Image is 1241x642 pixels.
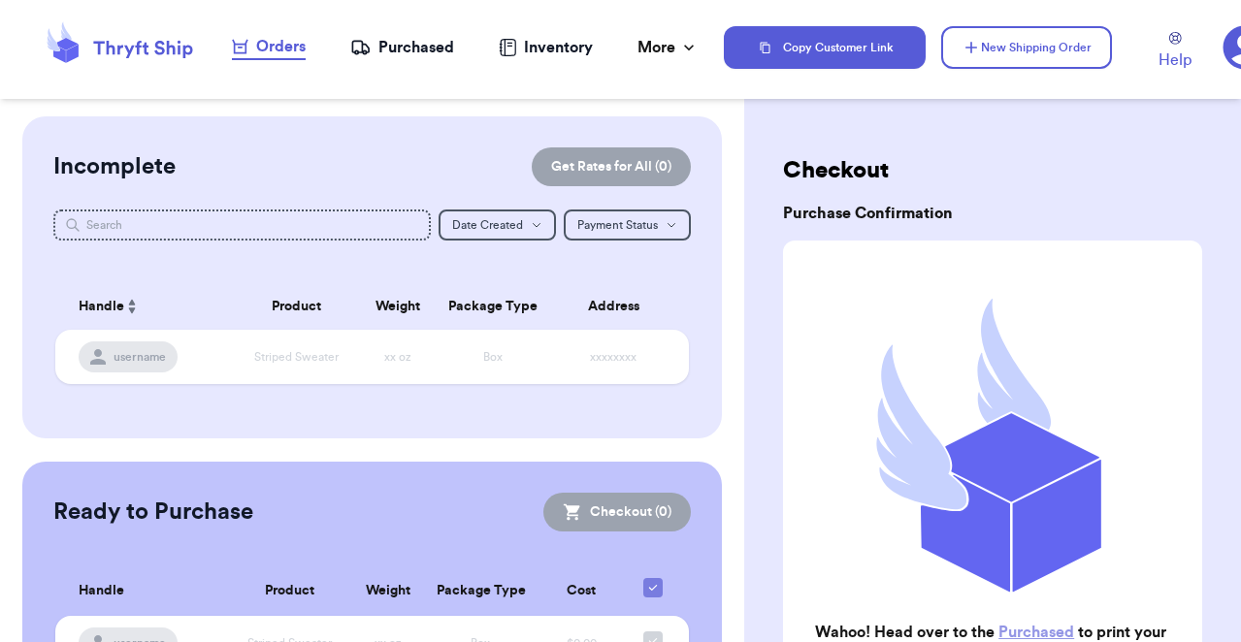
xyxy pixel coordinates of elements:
[452,219,523,231] span: Date Created
[360,283,436,330] th: Weight
[425,566,536,616] th: Package Type
[1159,48,1192,72] span: Help
[550,283,690,330] th: Address
[499,36,593,59] a: Inventory
[637,36,699,59] div: More
[590,351,637,363] span: xxxxxxxx
[254,351,339,363] span: Striped Sweater
[232,35,306,58] div: Orders
[124,295,140,318] button: Sort ascending
[483,351,503,363] span: Box
[53,151,176,182] h2: Incomplete
[350,566,424,616] th: Weight
[79,581,124,601] span: Handle
[436,283,550,330] th: Package Type
[53,209,431,241] input: Search
[1159,32,1192,72] a: Help
[783,155,1202,186] h2: Checkout
[228,566,351,616] th: Product
[564,209,691,241] button: Payment Status
[439,209,556,241] button: Date Created
[998,625,1074,640] a: Purchased
[53,497,253,528] h2: Ready to Purchase
[233,283,360,330] th: Product
[79,297,124,317] span: Handle
[577,219,658,231] span: Payment Status
[536,566,628,616] th: Cost
[114,349,166,365] span: username
[384,351,411,363] span: xx oz
[724,26,926,69] button: Copy Customer Link
[350,36,454,59] a: Purchased
[532,147,691,186] button: Get Rates for All (0)
[941,26,1112,69] button: New Shipping Order
[543,493,691,531] button: Checkout (0)
[783,202,1202,225] h3: Purchase Confirmation
[232,35,306,60] a: Orders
